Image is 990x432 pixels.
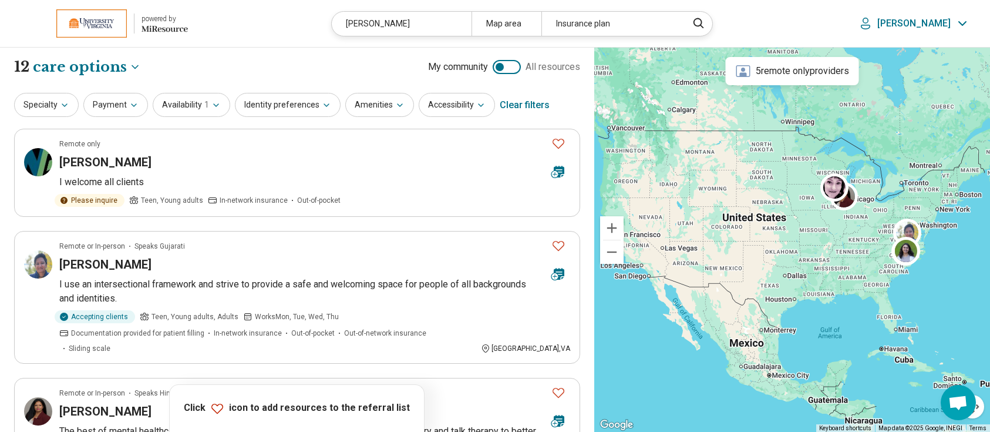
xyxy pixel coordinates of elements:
[419,93,495,117] button: Accessibility
[472,12,541,36] div: Map area
[14,93,79,117] button: Specialty
[33,57,141,77] button: Care options
[235,93,341,117] button: Identity preferences
[291,328,335,339] span: Out-of-pocket
[59,277,570,306] p: I use an intersectional framework and strive to provide a safe and welcoming space for people of ...
[220,195,288,206] span: In-network insurance
[59,241,125,252] p: Remote or In-person
[547,234,570,258] button: Favorite
[151,312,238,322] span: Teen, Young adults, Adults
[71,328,204,339] span: Documentation provided for patient filling
[877,18,951,29] p: [PERSON_NAME]
[204,99,209,111] span: 1
[142,14,188,24] div: powered by
[83,93,148,117] button: Payment
[69,343,110,354] span: Sliding scale
[725,57,858,85] div: 5 remote only providers
[153,93,230,117] button: Availability1
[344,328,426,339] span: Out-of-network insurance
[33,57,127,77] span: care options
[56,9,127,38] img: University of Virginia
[59,175,570,189] p: I welcome all clients
[55,194,124,207] div: Please inquire
[59,403,151,420] h3: [PERSON_NAME]
[297,195,341,206] span: Out-of-pocket
[969,425,986,431] a: Terms (opens in new tab)
[526,60,580,74] span: All resources
[55,310,135,323] div: Accepting clients
[600,240,624,264] button: Zoom out
[134,388,176,398] span: Speaks Hindi
[941,385,976,420] div: Open chat
[184,401,410,416] p: Click icon to add resources to the referral list
[255,312,339,322] span: Works Mon, Tue, Wed, Thu
[541,12,681,36] div: Insurance plan
[141,195,203,206] span: Teen, Young adults
[345,93,414,117] button: Amenities
[428,60,488,74] span: My community
[481,343,570,354] div: [GEOGRAPHIC_DATA] , VA
[547,381,570,405] button: Favorite
[332,12,471,36] div: [PERSON_NAME]
[59,256,151,273] h3: [PERSON_NAME]
[134,241,185,252] span: Speaks Gujarati
[59,388,125,398] p: Remote or In-person
[59,154,151,170] h3: [PERSON_NAME]
[14,57,141,77] h1: 12
[500,91,550,119] div: Clear filters
[878,425,962,431] span: Map data ©2025 Google, INEGI
[547,132,570,156] button: Favorite
[59,139,100,149] p: Remote only
[214,328,282,339] span: In-network insurance
[19,9,188,38] a: University of Virginiapowered by
[600,216,624,240] button: Zoom in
